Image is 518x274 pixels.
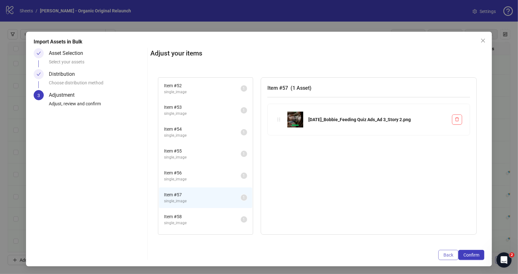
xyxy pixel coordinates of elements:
div: Asset Selection [49,48,88,58]
span: Item # 55 [164,147,241,154]
span: Item # 53 [164,104,241,111]
button: Confirm [458,250,484,260]
span: check [36,51,41,55]
div: Adjustment [49,90,80,100]
span: single_image [164,111,241,117]
span: ( 1 Asset ) [291,85,311,91]
span: single_image [164,198,241,204]
span: single_image [164,220,241,226]
span: Back [443,252,453,258]
div: [DATE]_Bobbie_Feeding Quiz Ads_Ad 3_Story 2.png [308,116,447,123]
span: 3 [37,93,40,98]
span: 1 [243,152,245,156]
span: Item # 56 [164,169,241,176]
div: Distribution [49,69,80,79]
span: Item # 52 [164,82,241,89]
span: 1 [243,86,245,91]
div: holder [275,116,282,123]
span: single_image [164,154,241,160]
span: Item # 57 [164,191,241,198]
sup: 1 [241,216,247,223]
button: Close [478,36,488,46]
div: Import Assets in Bulk [34,38,485,46]
span: 1 [243,173,245,178]
span: check [36,72,41,76]
sup: 1 [241,194,247,201]
span: holder [277,117,281,122]
button: Delete [452,114,462,125]
span: 1 [243,130,245,134]
img: 10.09.25_Bobbie_Feeding Quiz Ads_Ad 3_Story 2.png [287,112,303,127]
sup: 1 [241,173,247,179]
h3: Item # 57 [267,84,470,92]
span: Confirm [463,252,479,258]
div: Select your assets [49,58,145,69]
div: Adjust, review and confirm [49,100,145,111]
iframe: Intercom live chat [496,252,512,268]
sup: 1 [241,85,247,92]
span: single_image [164,176,241,182]
span: 1 [243,108,245,113]
button: Back [438,250,458,260]
span: 1 [243,195,245,200]
sup: 1 [241,107,247,114]
span: Item # 58 [164,213,241,220]
sup: 1 [241,129,247,135]
span: close [481,38,486,43]
h2: Adjust your items [150,48,485,59]
span: Item # 54 [164,126,241,133]
div: Choose distribution method [49,79,145,90]
span: single_image [164,89,241,95]
span: 2 [509,252,515,258]
sup: 1 [241,151,247,157]
span: delete [455,117,459,121]
span: single_image [164,133,241,139]
span: 1 [243,217,245,222]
